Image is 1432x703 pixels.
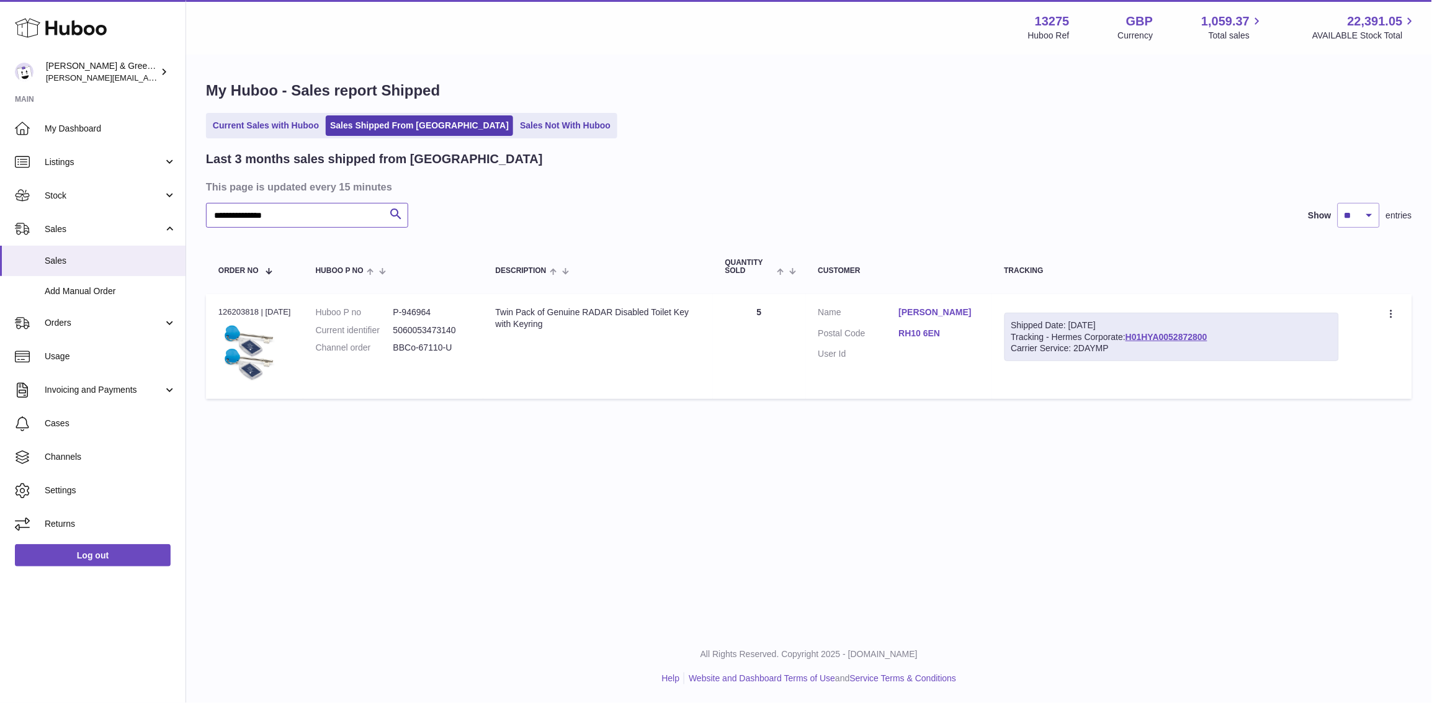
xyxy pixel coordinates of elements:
span: Description [496,267,547,275]
div: Huboo Ref [1028,30,1070,42]
strong: 13275 [1035,13,1070,30]
li: and [684,673,956,684]
dd: 5060053473140 [393,325,471,336]
dt: Name [818,307,899,321]
div: 126203818 | [DATE] [218,307,291,318]
a: Sales Shipped From [GEOGRAPHIC_DATA] [326,115,513,136]
dt: Postal Code [818,328,899,343]
span: Sales [45,223,163,235]
img: $_57.JPG [218,321,280,383]
span: Returns [45,518,176,530]
h3: This page is updated every 15 minutes [206,180,1409,194]
span: Quantity Sold [725,259,774,275]
span: Settings [45,485,176,496]
div: Tracking [1005,267,1339,275]
span: Sales [45,255,176,267]
div: Customer [818,267,980,275]
div: [PERSON_NAME] & Green Ltd [46,60,158,84]
a: H01HYA0052872800 [1125,332,1207,342]
dt: Huboo P no [316,307,393,318]
span: Total sales [1209,30,1264,42]
div: Tracking - Hermes Corporate: [1005,313,1339,362]
dt: Channel order [316,342,393,354]
a: RH10 6EN [899,328,980,339]
span: entries [1386,210,1412,222]
dt: User Id [818,348,899,360]
a: [PERSON_NAME] [899,307,980,318]
span: 22,391.05 [1348,13,1403,30]
div: Shipped Date: [DATE] [1011,320,1332,331]
div: Currency [1118,30,1153,42]
dt: Current identifier [316,325,393,336]
div: Carrier Service: 2DAYMP [1011,343,1332,354]
span: Usage [45,351,176,362]
span: My Dashboard [45,123,176,135]
span: Listings [45,156,163,168]
a: Log out [15,544,171,566]
dd: BBCo-67110-U [393,342,471,354]
span: Order No [218,267,259,275]
dd: P-946964 [393,307,471,318]
div: Twin Pack of Genuine RADAR Disabled Toilet Key with Keyring [496,307,700,330]
a: 1,059.37 Total sales [1202,13,1264,42]
span: 1,059.37 [1202,13,1250,30]
a: Current Sales with Huboo [208,115,323,136]
strong: GBP [1126,13,1153,30]
p: All Rights Reserved. Copyright 2025 - [DOMAIN_NAME] [196,648,1422,660]
span: Huboo P no [316,267,364,275]
h2: Last 3 months sales shipped from [GEOGRAPHIC_DATA] [206,151,543,168]
img: ellen@bluebadgecompany.co.uk [15,63,34,81]
label: Show [1309,210,1331,222]
span: Stock [45,190,163,202]
a: Sales Not With Huboo [516,115,615,136]
a: Website and Dashboard Terms of Use [689,673,835,683]
span: AVAILABLE Stock Total [1312,30,1417,42]
span: Channels [45,451,176,463]
span: Add Manual Order [45,285,176,297]
span: Orders [45,317,163,329]
a: Help [662,673,680,683]
span: Cases [45,418,176,429]
span: Invoicing and Payments [45,384,163,396]
td: 5 [713,294,806,399]
h1: My Huboo - Sales report Shipped [206,81,1412,101]
a: 22,391.05 AVAILABLE Stock Total [1312,13,1417,42]
span: [PERSON_NAME][EMAIL_ADDRESS][DOMAIN_NAME] [46,73,249,83]
a: Service Terms & Conditions [850,673,957,683]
